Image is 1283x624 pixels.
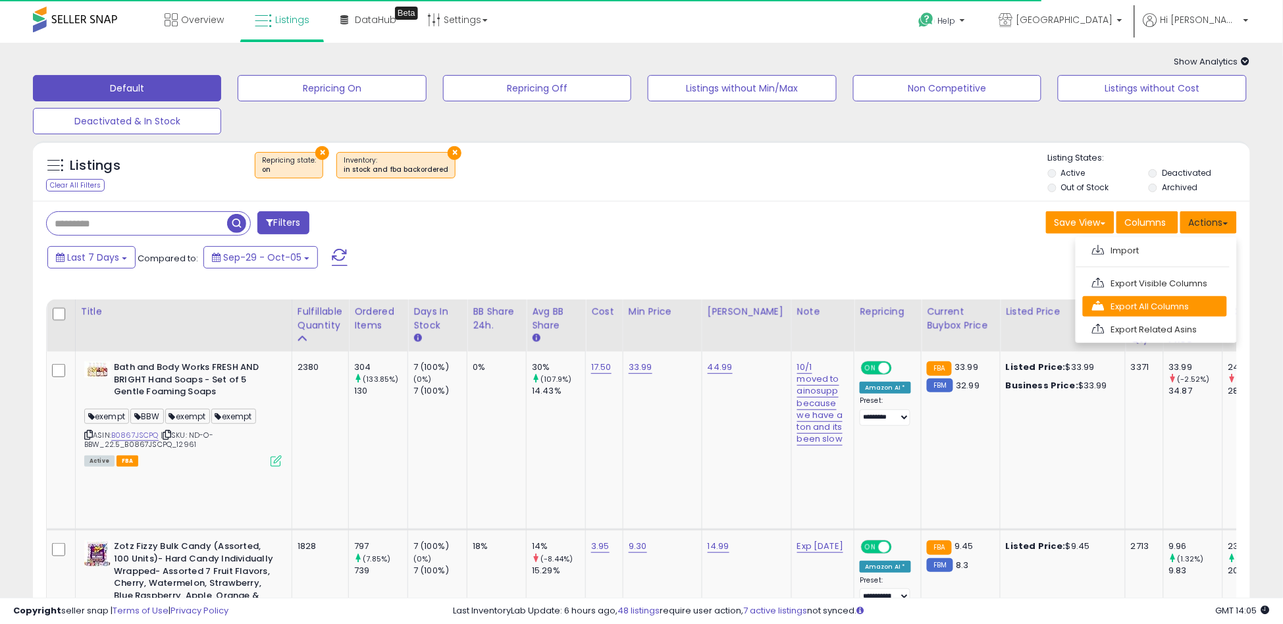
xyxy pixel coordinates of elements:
[84,409,129,424] span: exempt
[1180,211,1237,234] button: Actions
[938,15,956,26] span: Help
[453,605,1270,617] div: Last InventoryLab Update: 6 hours ago, require user action, not synced.
[13,604,61,617] strong: Copyright
[1178,554,1204,564] small: (1.32%)
[1174,55,1250,68] span: Show Analytics
[1228,385,1282,397] div: 28.35%
[1143,13,1249,43] a: Hi [PERSON_NAME]
[413,540,467,552] div: 7 (100%)
[860,382,911,394] div: Amazon AI *
[860,396,911,425] div: Preset:
[70,157,120,175] h5: Listings
[927,540,951,555] small: FBA
[797,540,844,553] a: Exp [DATE]
[354,385,407,397] div: 130
[298,361,338,373] div: 2380
[1228,565,1282,577] div: 20.55%
[113,604,169,617] a: Terms of Use
[955,361,979,373] span: 33.99
[532,332,540,344] small: Avg BB Share.
[532,361,585,373] div: 30%
[223,251,301,264] span: Sep-29 - Oct-05
[315,146,329,160] button: ×
[1048,152,1250,165] p: Listing States:
[203,246,318,269] button: Sep-29 - Oct-05
[648,75,836,101] button: Listings without Min/Max
[1058,75,1246,101] button: Listings without Cost
[743,604,807,617] a: 7 active listings
[33,75,221,101] button: Default
[448,146,461,160] button: ×
[170,604,228,617] a: Privacy Policy
[298,540,338,552] div: 1828
[1163,182,1198,193] label: Archived
[413,385,467,397] div: 7 (100%)
[1061,167,1086,178] label: Active
[114,361,274,402] b: Bath and Body Works FRESH AND BRIGHT Hand Soaps - Set of 5 Gentle Foaming Soaps
[591,305,617,319] div: Cost
[927,305,995,332] div: Current Buybox Price
[860,576,911,605] div: Preset:
[130,409,164,424] span: BBW
[1083,240,1227,261] a: Import
[1131,540,1153,552] div: 2713
[47,246,136,269] button: Last 7 Days
[84,540,111,567] img: 51XbsmbhiVL._SL40_.jpg
[862,542,879,553] span: ON
[860,561,911,573] div: Amazon AI *
[1169,305,1217,346] div: Avg Selling Price
[629,540,647,553] a: 9.30
[890,363,911,374] span: OFF
[413,305,461,332] div: Days In Stock
[540,554,573,564] small: (-8.44%)
[1161,13,1240,26] span: Hi [PERSON_NAME]
[354,565,407,577] div: 739
[918,12,935,28] i: Get Help
[955,540,974,552] span: 9.45
[532,565,585,577] div: 15.29%
[1163,167,1212,178] label: Deactivated
[344,165,448,174] div: in stock and fba backordered
[540,374,571,384] small: (107.9%)
[363,554,390,564] small: (7.85%)
[1237,554,1264,564] small: (12.6%)
[1006,361,1115,373] div: $33.99
[797,305,849,319] div: Note
[853,75,1041,101] button: Non Competitive
[532,385,585,397] div: 14.43%
[413,361,467,373] div: 7 (100%)
[1169,565,1222,577] div: 9.83
[354,361,407,373] div: 304
[1006,379,1078,392] b: Business Price:
[262,155,316,175] span: Repricing state :
[532,540,585,552] div: 14%
[344,155,448,175] span: Inventory :
[908,2,978,43] a: Help
[1083,319,1227,340] a: Export Related Asins
[862,363,879,374] span: ON
[1006,305,1120,319] div: Listed Price
[1006,380,1115,392] div: $33.99
[257,211,309,234] button: Filters
[860,305,916,319] div: Repricing
[413,332,421,344] small: Days In Stock.
[1178,374,1210,384] small: (-2.52%)
[363,374,398,384] small: (133.85%)
[591,361,612,374] a: 17.50
[275,13,309,26] span: Listings
[443,75,631,101] button: Repricing Off
[473,361,516,373] div: 0%
[165,409,210,424] span: exempt
[33,108,221,134] button: Deactivated & In Stock
[1169,361,1222,373] div: 33.99
[117,455,139,467] span: FBA
[532,305,580,332] div: Avg BB Share
[1016,13,1113,26] span: [GEOGRAPHIC_DATA]
[1116,211,1178,234] button: Columns
[1061,182,1109,193] label: Out of Stock
[1083,273,1227,294] a: Export Visible Columns
[473,305,521,332] div: BB Share 24h.
[67,251,119,264] span: Last 7 Days
[355,13,396,26] span: DataHub
[413,554,432,564] small: (0%)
